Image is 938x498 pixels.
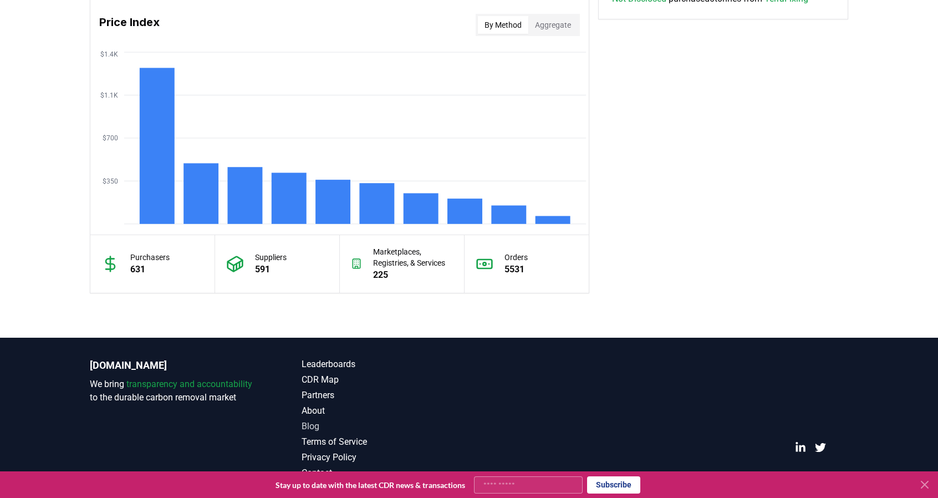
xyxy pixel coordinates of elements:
a: Twitter [815,442,826,453]
p: 5531 [504,263,528,276]
tspan: $1.4K [100,50,118,58]
span: transparency and accountability [126,379,252,389]
h3: Price Index [99,14,160,36]
p: Orders [504,252,528,263]
p: [DOMAIN_NAME] [90,358,257,373]
a: Partners [302,389,469,402]
p: 631 [130,263,170,276]
p: © 2025 [DOMAIN_NAME]. All rights reserved. [716,471,848,480]
a: CDR Map [302,373,469,387]
a: About [302,404,469,418]
p: Marketplaces, Registries, & Services [373,246,452,268]
button: By Method [478,16,528,34]
a: Leaderboards [302,358,469,371]
a: LinkedIn [795,442,806,453]
button: Aggregate [528,16,578,34]
a: Contact [302,466,469,480]
tspan: $700 [103,134,118,142]
a: Blog [302,420,469,433]
a: Terms of Service [302,435,469,449]
a: Privacy Policy [302,451,469,464]
tspan: $350 [103,177,118,185]
tspan: $1.1K [100,92,118,99]
p: We bring to the durable carbon removal market [90,378,257,404]
p: Suppliers [255,252,287,263]
p: Purchasers [130,252,170,263]
p: 591 [255,263,287,276]
p: 225 [373,268,452,282]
